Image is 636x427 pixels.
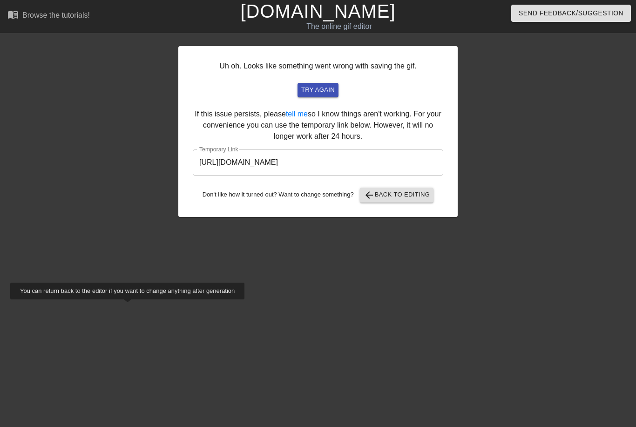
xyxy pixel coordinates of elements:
[360,188,434,203] button: Back to Editing
[286,110,308,118] a: tell me
[193,149,443,176] input: bare
[7,9,90,23] a: Browse the tutorials!
[193,188,443,203] div: Don't like how it turned out? Want to change something?
[7,9,19,20] span: menu_book
[301,85,335,95] span: try again
[240,1,395,21] a: [DOMAIN_NAME]
[217,21,461,32] div: The online gif editor
[519,7,623,19] span: Send Feedback/Suggestion
[364,190,430,201] span: Back to Editing
[511,5,631,22] button: Send Feedback/Suggestion
[178,46,458,217] div: Uh oh. Looks like something went wrong with saving the gif. If this issue persists, please so I k...
[22,11,90,19] div: Browse the tutorials!
[298,83,338,97] button: try again
[364,190,375,201] span: arrow_back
